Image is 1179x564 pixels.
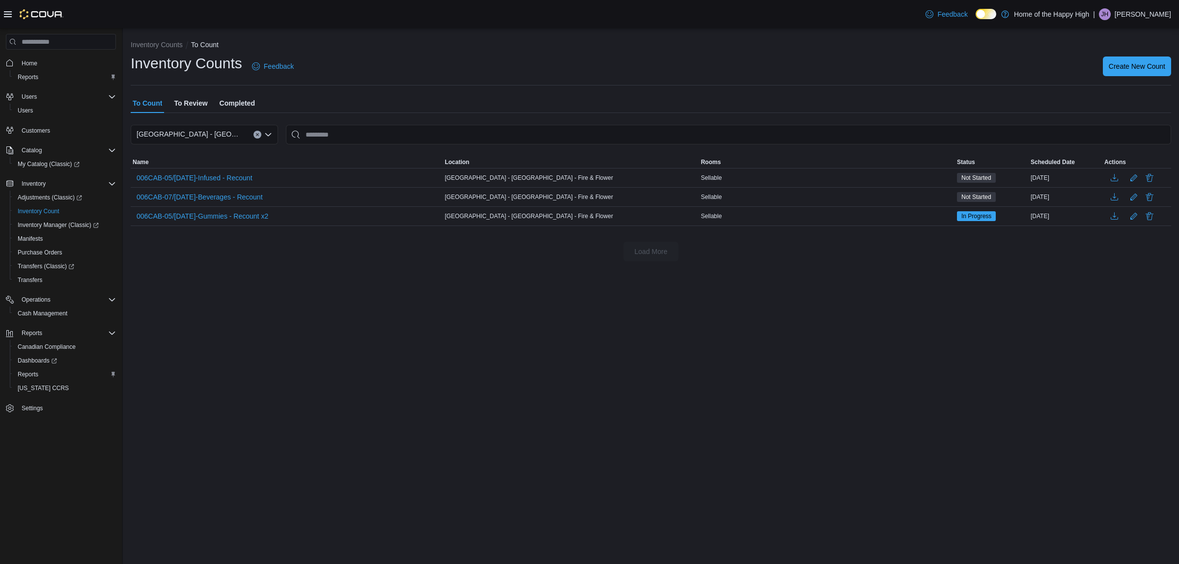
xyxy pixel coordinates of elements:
[18,402,47,414] a: Settings
[14,205,116,217] span: Inventory Count
[14,233,47,245] a: Manifests
[10,273,120,287] button: Transfers
[1144,210,1155,222] button: Delete
[18,57,41,69] a: Home
[18,144,116,156] span: Catalog
[14,247,116,258] span: Purchase Orders
[445,174,613,182] span: [GEOGRAPHIC_DATA] - [GEOGRAPHIC_DATA] - Fire & Flower
[14,192,86,203] a: Adjustments (Classic)
[623,242,678,261] button: Load More
[2,143,120,157] button: Catalog
[18,343,76,351] span: Canadian Compliance
[14,308,71,319] a: Cash Management
[18,178,116,190] span: Inventory
[14,105,37,116] a: Users
[1144,172,1155,184] button: Delete
[961,193,991,201] span: Not Started
[1101,8,1109,20] span: JH
[18,327,46,339] button: Reports
[1099,8,1111,20] div: Jocelyne Hall
[253,131,261,139] button: Clear input
[2,326,120,340] button: Reports
[961,173,991,182] span: Not Started
[1029,156,1102,168] button: Scheduled Date
[133,190,267,204] button: 006CAB-07/[DATE]-Beverages - Recount
[1014,8,1089,20] p: Home of the Happy High
[961,212,991,221] span: In Progress
[22,296,51,304] span: Operations
[14,247,66,258] a: Purchase Orders
[699,172,955,184] div: Sellable
[18,194,82,201] span: Adjustments (Classic)
[18,262,74,270] span: Transfers (Classic)
[18,357,57,365] span: Dashboards
[18,56,116,69] span: Home
[1103,56,1171,76] button: Create New Count
[22,180,46,188] span: Inventory
[14,71,116,83] span: Reports
[10,367,120,381] button: Reports
[445,158,469,166] span: Location
[286,125,1171,144] input: This is a search bar. After typing your query, hit enter to filter the results lower in the page.
[191,41,219,49] button: To Count
[937,9,967,19] span: Feedback
[18,402,116,414] span: Settings
[10,307,120,320] button: Cash Management
[957,173,996,183] span: Not Started
[10,157,120,171] a: My Catalog (Classic)
[18,276,42,284] span: Transfers
[137,173,253,183] span: 006CAB-05/[DATE]-Infused - Recount
[14,274,116,286] span: Transfers
[137,128,244,140] span: [GEOGRAPHIC_DATA] - [GEOGRAPHIC_DATA] - Fire & Flower
[14,158,116,170] span: My Catalog (Classic)
[10,246,120,259] button: Purchase Orders
[10,259,120,273] a: Transfers (Classic)
[14,260,78,272] a: Transfers (Classic)
[2,177,120,191] button: Inventory
[18,178,50,190] button: Inventory
[133,170,256,185] button: 006CAB-05/[DATE]-Infused - Recount
[18,144,46,156] button: Catalog
[14,382,73,394] a: [US_STATE] CCRS
[22,93,37,101] span: Users
[133,209,272,224] button: 006CAB-05/[DATE]-Gummies - Recount x2
[1128,190,1140,204] button: Edit count details
[14,355,116,367] span: Dashboards
[10,204,120,218] button: Inventory Count
[957,158,975,166] span: Status
[133,93,162,113] span: To Count
[2,90,120,104] button: Users
[14,219,116,231] span: Inventory Manager (Classic)
[701,158,721,166] span: Rooms
[18,294,116,306] span: Operations
[22,146,42,154] span: Catalog
[1093,8,1095,20] p: |
[14,341,116,353] span: Canadian Compliance
[10,232,120,246] button: Manifests
[131,156,443,168] button: Name
[10,340,120,354] button: Canadian Compliance
[14,205,63,217] a: Inventory Count
[264,61,294,71] span: Feedback
[18,221,99,229] span: Inventory Manager (Classic)
[248,56,298,76] a: Feedback
[174,93,207,113] span: To Review
[14,233,116,245] span: Manifests
[18,124,116,137] span: Customers
[14,382,116,394] span: Washington CCRS
[18,91,116,103] span: Users
[1029,210,1102,222] div: [DATE]
[14,308,116,319] span: Cash Management
[699,191,955,203] div: Sellable
[957,211,996,221] span: In Progress
[22,59,37,67] span: Home
[18,207,59,215] span: Inventory Count
[131,40,1171,52] nav: An example of EuiBreadcrumbs
[14,355,61,367] a: Dashboards
[445,212,613,220] span: [GEOGRAPHIC_DATA] - [GEOGRAPHIC_DATA] - Fire & Flower
[699,210,955,222] div: Sellable
[18,235,43,243] span: Manifests
[18,384,69,392] span: [US_STATE] CCRS
[955,156,1029,168] button: Status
